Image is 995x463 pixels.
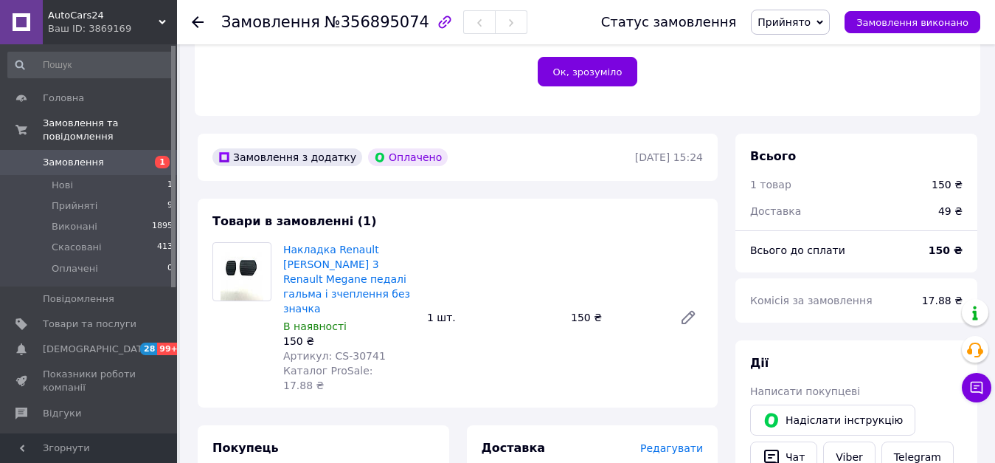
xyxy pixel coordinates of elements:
span: Покупці [43,432,83,445]
span: 1 [155,156,170,168]
a: Редагувати [673,303,703,332]
span: Повідомлення [43,292,114,306]
span: 99+ [157,343,181,355]
div: Статус замовлення [601,15,737,30]
span: Комісія за замовлення [750,295,873,306]
div: 150 ₴ [932,177,963,192]
span: Покупець [212,441,279,455]
span: Відгуки [43,407,81,420]
span: Замовлення [43,156,104,169]
span: Скасовані [52,241,102,254]
span: Каталог ProSale: 17.88 ₴ [283,365,372,391]
span: Прийняті [52,199,97,213]
button: Чат з покупцем [962,373,991,402]
span: В наявності [283,320,347,332]
b: 150 ₴ [929,244,963,256]
a: Hакладка Renault [PERSON_NAME] 3 Renault Megane педалі гальма і зчеплення без значка [283,244,410,315]
div: Повернутися назад [192,15,204,30]
span: Показники роботи компанії [43,368,136,394]
div: Ваш ID: 3869169 [48,22,177,35]
span: [DEMOGRAPHIC_DATA] [43,343,152,356]
span: Замовлення виконано [856,17,968,28]
span: 28 [140,343,157,355]
span: 17.88 ₴ [922,295,963,306]
span: Нові [52,179,73,192]
span: Дії [750,356,769,370]
div: Оплачено [368,148,448,166]
span: Всього [750,149,796,163]
span: 1 [167,179,173,192]
span: Виконані [52,220,97,233]
span: Замовлення [221,13,320,31]
span: Редагувати [640,442,703,454]
input: Пошук [7,52,174,78]
div: 49 ₴ [929,195,971,227]
span: Замовлення та повідомлення [43,117,177,143]
span: Прийнято [757,16,811,28]
span: AutoCars24 [48,9,159,22]
time: [DATE] 15:24 [635,151,703,163]
button: Надіслати інструкцію [750,405,915,436]
span: Оплачені [52,262,98,275]
span: Доставка [482,441,546,455]
span: 1 товар [750,179,791,191]
span: Написати покупцеві [750,385,860,397]
span: Всього до сплати [750,244,845,256]
div: 150 ₴ [283,334,415,349]
span: Товари в замовленні (1) [212,214,377,228]
div: 150 ₴ [565,307,668,328]
img: Hакладка Renault Рено Меган 3 Renault Megane педалі гальма і зчеплення без значка [221,243,264,301]
span: 0 [167,262,173,275]
div: Замовлення з додатку [212,148,362,166]
span: Товари та послуги [43,318,136,331]
span: 1895 [152,220,173,233]
span: Доставка [750,205,801,217]
span: Головна [43,92,84,105]
span: Артикул: CS-30741 [283,350,386,362]
div: 1 шт. [421,307,565,328]
span: 413 [157,241,173,254]
span: №356895074 [325,13,429,31]
span: 9 [167,199,173,213]
button: Замовлення виконано [845,11,980,33]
